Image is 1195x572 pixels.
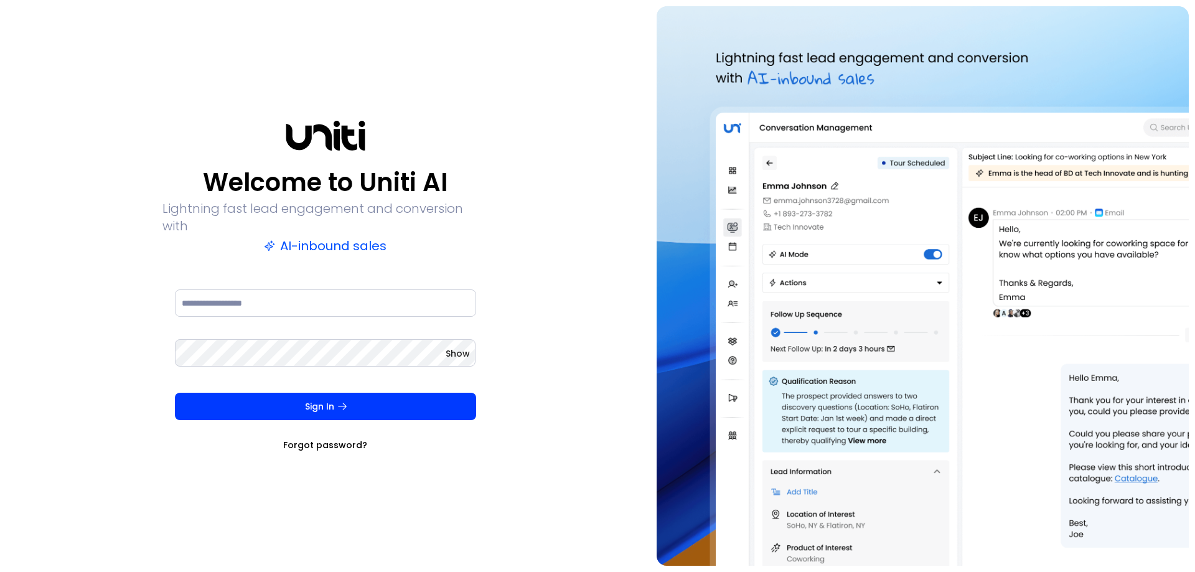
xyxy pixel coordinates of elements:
p: Lightning fast lead engagement and conversion with [162,200,489,235]
img: auth-hero.png [657,6,1189,566]
p: AI-inbound sales [264,237,387,255]
button: Sign In [175,393,476,420]
p: Welcome to Uniti AI [203,167,448,197]
a: Forgot password? [283,439,367,451]
button: Show [446,347,470,360]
